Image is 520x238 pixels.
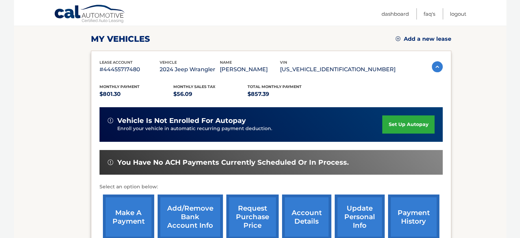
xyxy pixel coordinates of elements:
span: You have no ACH payments currently scheduled or in process. [117,158,349,167]
a: Add a new lease [396,36,451,42]
img: alert-white.svg [108,160,113,165]
span: name [220,60,232,65]
h2: my vehicles [91,34,150,44]
span: Monthly sales Tax [173,84,215,89]
p: [US_VEHICLE_IDENTIFICATION_NUMBER] [280,65,396,74]
a: Dashboard [382,8,409,20]
p: $801.30 [99,89,174,99]
p: Enroll your vehicle in automatic recurring payment deduction. [117,125,383,133]
a: set up autopay [382,115,434,134]
p: #44455717480 [99,65,160,74]
span: vin [280,60,287,65]
p: 2024 Jeep Wrangler [160,65,220,74]
span: Monthly Payment [99,84,139,89]
a: FAQ's [424,8,435,20]
p: $56.09 [173,89,248,99]
span: vehicle is not enrolled for autopay [117,116,246,125]
img: add.svg [396,36,400,41]
p: Select an option below: [99,183,443,191]
img: accordion-active.svg [432,61,443,72]
span: vehicle [160,60,177,65]
a: Cal Automotive [54,4,126,24]
span: lease account [99,60,133,65]
p: [PERSON_NAME] [220,65,280,74]
span: Total Monthly Payment [248,84,302,89]
img: alert-white.svg [108,118,113,123]
a: Logout [450,8,466,20]
p: $857.39 [248,89,322,99]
